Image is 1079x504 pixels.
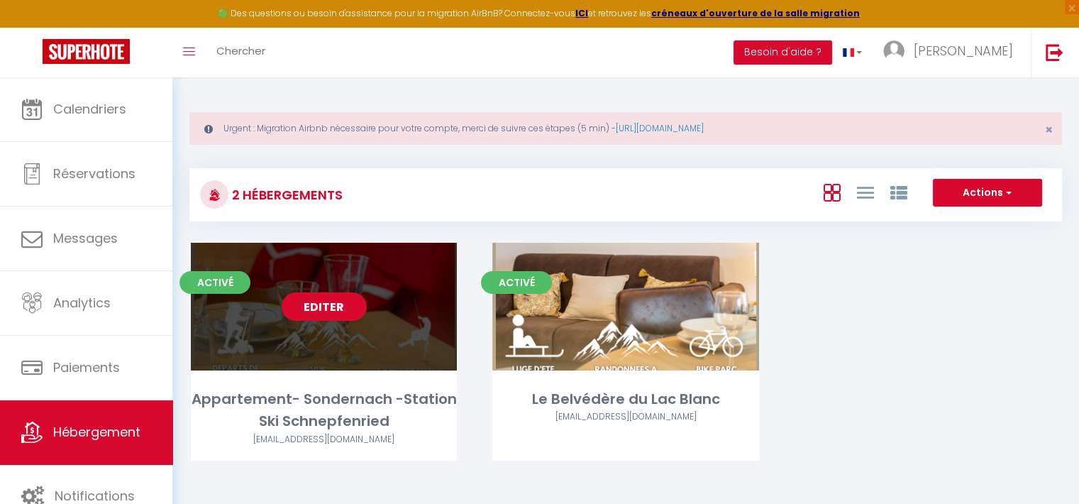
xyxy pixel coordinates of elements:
[1045,124,1053,136] button: Close
[492,388,758,410] div: Le Belvédère du Lac Blanc
[282,292,367,321] a: Editer
[189,112,1062,145] div: Urgent : Migration Airbnb nécessaire pour votre compte, merci de suivre ces étapes (5 min) -
[206,28,276,77] a: Chercher
[890,180,907,204] a: Vue par Groupe
[1046,43,1063,61] img: logout
[883,40,904,62] img: ...
[856,180,873,204] a: Vue en Liste
[53,100,126,118] span: Calendriers
[53,165,135,182] span: Réservations
[873,28,1031,77] a: ... [PERSON_NAME]
[216,43,265,58] span: Chercher
[914,42,1013,60] span: [PERSON_NAME]
[492,410,758,424] div: Airbnb
[43,39,130,64] img: Super Booking
[53,229,118,247] span: Messages
[734,40,832,65] button: Besoin d'aide ?
[228,179,343,211] h3: 2 Hébergements
[651,7,860,19] a: créneaux d'ouverture de la salle migration
[11,6,54,48] button: Ouvrir le widget de chat LiveChat
[179,271,250,294] span: Activé
[933,179,1042,207] button: Actions
[481,271,552,294] span: Activé
[823,180,840,204] a: Vue en Box
[191,433,457,447] div: Airbnb
[1045,121,1053,138] span: ×
[53,294,111,312] span: Analytics
[575,7,588,19] a: ICI
[53,423,140,441] span: Hébergement
[191,388,457,433] div: Appartement- Sondernach -Station Ski Schnepfenried
[616,122,704,134] a: [URL][DOMAIN_NAME]
[53,358,120,376] span: Paiements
